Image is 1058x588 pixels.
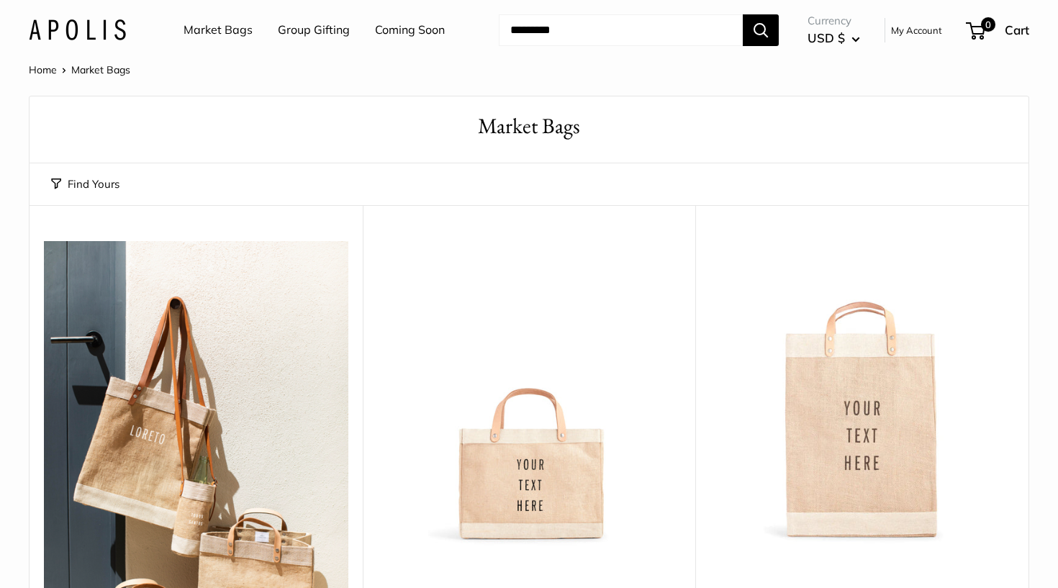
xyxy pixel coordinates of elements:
h1: Market Bags [51,111,1007,142]
a: Petite Market Bag in Naturaldescription_Effortless style that elevates every moment [377,241,682,546]
button: USD $ [808,27,860,50]
img: Market Bag in Natural [710,241,1014,546]
span: USD $ [808,30,845,45]
button: Find Yours [51,174,119,194]
img: Petite Market Bag in Natural [377,241,682,546]
button: Search [743,14,779,46]
a: Market Bag in NaturalMarket Bag in Natural [710,241,1014,546]
a: Market Bags [184,19,253,41]
input: Search... [499,14,743,46]
a: 0 Cart [967,19,1029,42]
img: Apolis [29,19,126,40]
a: Coming Soon [375,19,445,41]
nav: Breadcrumb [29,60,130,79]
a: My Account [891,22,942,39]
a: Group Gifting [278,19,350,41]
span: 0 [981,17,995,32]
a: Home [29,63,57,76]
span: Cart [1005,22,1029,37]
span: Market Bags [71,63,130,76]
span: Currency [808,11,860,31]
